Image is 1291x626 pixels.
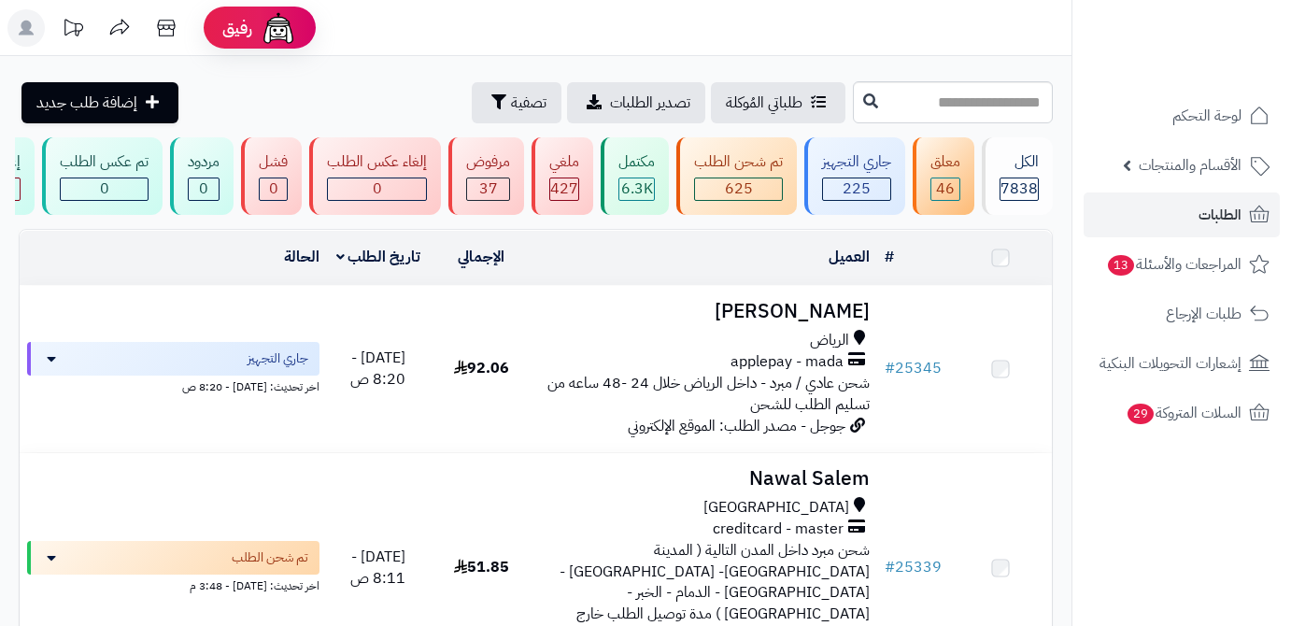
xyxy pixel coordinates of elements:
[731,351,844,373] span: applepay - mada
[885,556,895,578] span: #
[618,151,655,173] div: مكتمل
[726,92,802,114] span: طلباتي المُوكلة
[909,137,978,215] a: معلق 46
[222,17,252,39] span: رفيق
[550,178,578,200] span: 427
[61,178,148,200] div: 0
[713,519,844,540] span: creditcard - master
[1126,400,1241,426] span: السلات المتروكة
[511,92,546,114] span: تصفية
[21,82,178,123] a: إضافة طلب جديد
[528,137,597,215] a: ملغي 427
[1099,350,1241,377] span: إشعارات التحويلات البنكية
[166,137,237,215] a: مردود 0
[1172,103,1241,129] span: لوحة التحكم
[936,178,955,200] span: 46
[541,468,870,490] h3: Nawal Salem
[885,357,942,379] a: #25345
[619,178,654,200] div: 6291
[628,415,845,437] span: جوجل - مصدر الطلب: الموقع الإلكتروني
[597,137,673,215] a: مكتمل 6.3K
[454,556,509,578] span: 51.85
[1199,202,1241,228] span: الطلبات
[1000,151,1039,173] div: الكل
[1084,242,1280,287] a: المراجعات والأسئلة13
[885,246,894,268] a: #
[978,137,1057,215] a: الكل7838
[269,178,278,200] span: 0
[931,178,959,200] div: 46
[466,151,510,173] div: مرفوض
[60,151,149,173] div: تم عكس الطلب
[703,497,849,519] span: [GEOGRAPHIC_DATA]
[1164,41,1273,80] img: logo-2.png
[823,178,890,200] div: 225
[454,357,509,379] span: 92.06
[305,137,445,215] a: إلغاء عكس الطلب 0
[1084,391,1280,435] a: السلات المتروكة29
[610,92,690,114] span: تصدير الطلبات
[27,575,319,594] div: اخر تحديث: [DATE] - 3:48 م
[472,82,561,123] button: تصفية
[350,546,405,590] span: [DATE] - 8:11 ص
[547,372,870,416] span: شحن عادي / مبرد - داخل الرياض خلال 24 -48 ساعه من تسليم الطلب للشحن
[232,548,308,567] span: تم شحن الطلب
[38,137,166,215] a: تم عكس الطلب 0
[567,82,705,123] a: تصدير الطلبات
[1166,301,1241,327] span: طلبات الإرجاع
[549,151,579,173] div: ملغي
[189,178,219,200] div: 0
[1084,341,1280,386] a: إشعارات التحويلات البنكية
[445,137,528,215] a: مرفوض 37
[1084,192,1280,237] a: الطلبات
[885,556,942,578] a: #25339
[810,330,849,351] span: الرياض
[188,151,220,173] div: مردود
[479,178,498,200] span: 37
[328,178,426,200] div: 0
[801,137,909,215] a: جاري التجهيز 225
[695,178,782,200] div: 625
[260,178,287,200] div: 0
[1106,251,1241,277] span: المراجعات والأسئلة
[694,151,783,173] div: تم شحن الطلب
[467,178,509,200] div: 37
[327,151,427,173] div: إلغاء عكس الطلب
[725,178,753,200] span: 625
[336,246,421,268] a: تاريخ الطلب
[237,137,305,215] a: فشل 0
[36,92,137,114] span: إضافة طلب جديد
[259,151,288,173] div: فشل
[930,151,960,173] div: معلق
[199,178,208,200] span: 0
[822,151,891,173] div: جاري التجهيز
[248,349,308,368] span: جاري التجهيز
[350,347,405,391] span: [DATE] - 8:20 ص
[711,82,845,123] a: طلباتي المُوكلة
[458,246,504,268] a: الإجمالي
[621,178,653,200] span: 6.3K
[50,9,96,51] a: تحديثات المنصة
[260,9,297,47] img: ai-face.png
[885,357,895,379] span: #
[1084,292,1280,336] a: طلبات الإرجاع
[27,376,319,395] div: اخر تحديث: [DATE] - 8:20 ص
[284,246,319,268] a: الحالة
[843,178,871,200] span: 225
[1000,178,1038,200] span: 7838
[1084,93,1280,138] a: لوحة التحكم
[1128,404,1155,425] span: 29
[1139,152,1241,178] span: الأقسام والمنتجات
[373,178,382,200] span: 0
[829,246,870,268] a: العميل
[1108,255,1135,277] span: 13
[100,178,109,200] span: 0
[541,301,870,322] h3: [PERSON_NAME]
[673,137,801,215] a: تم شحن الطلب 625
